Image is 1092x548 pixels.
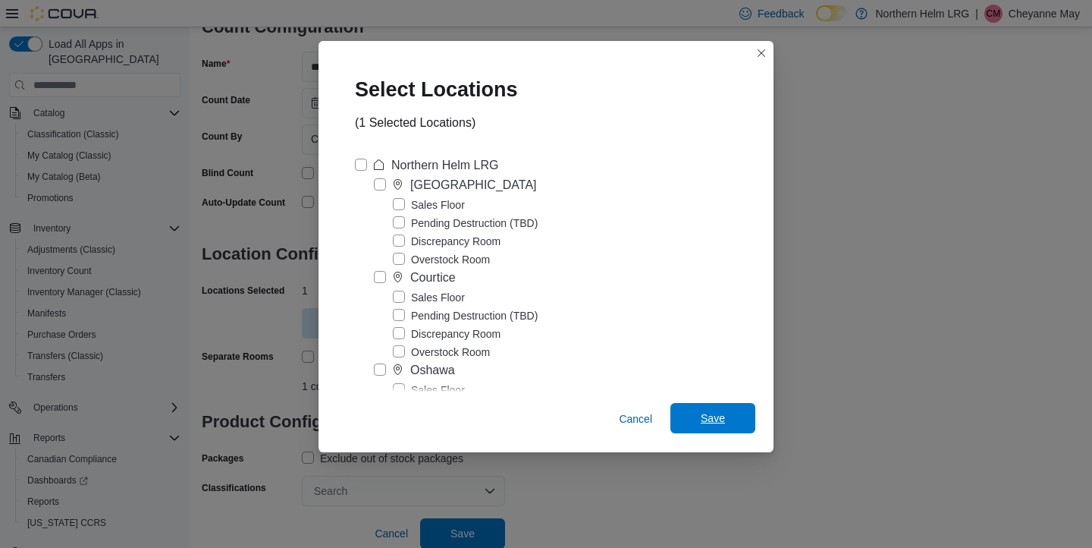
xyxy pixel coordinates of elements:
div: [GEOGRAPHIC_DATA] [410,176,537,194]
label: Pending Destruction (TBD) [393,214,538,232]
div: Northern Helm LRG [391,156,498,175]
div: (1 Selected Locations) [355,114,475,132]
label: Overstock Room [393,343,490,361]
label: Sales Floor [393,196,465,214]
div: Select Locations [337,59,548,114]
span: Cancel [619,411,652,427]
label: Sales Floor [393,381,465,399]
label: Discrepancy Room [393,232,500,250]
span: Save [701,411,725,426]
label: Overstock Room [393,250,490,269]
label: Sales Floor [393,288,465,307]
label: Discrepancy Room [393,325,500,343]
div: Courtice [410,269,456,287]
button: Save [670,403,755,433]
button: Closes this modal window [752,44,770,62]
div: Oshawa [410,361,455,380]
button: Cancel [613,404,658,434]
label: Pending Destruction (TBD) [393,307,538,325]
